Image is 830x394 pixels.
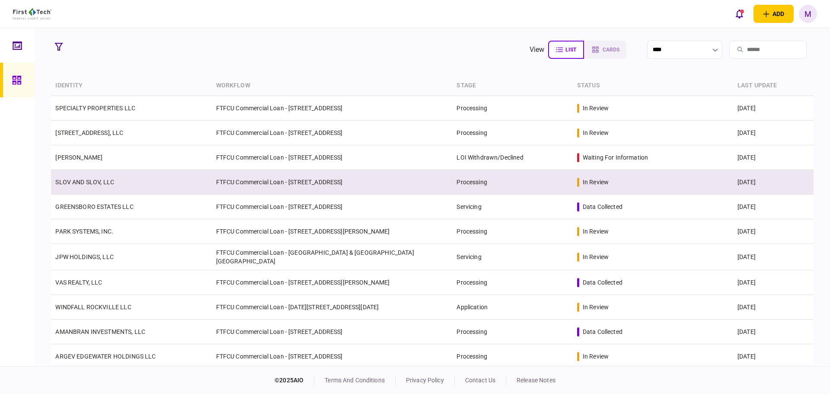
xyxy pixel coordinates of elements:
td: FTFCU Commercial Loan - [STREET_ADDRESS][PERSON_NAME] [212,219,453,244]
div: © 2025 AIO [275,376,314,385]
th: last update [733,76,814,96]
a: contact us [465,377,495,384]
td: FTFCU Commercial Loan - [STREET_ADDRESS] [212,145,453,170]
td: Application [452,295,572,320]
td: [DATE] [733,195,814,219]
td: Processing [452,320,572,344]
td: Servicing [452,195,572,219]
td: Servicing [452,244,572,270]
a: terms and conditions [325,377,385,384]
a: [STREET_ADDRESS], LLC [55,129,123,136]
td: [DATE] [733,121,814,145]
td: [DATE] [733,170,814,195]
div: data collected [583,202,622,211]
a: AMANBRAN INVESTMENTS, LLC [55,328,145,335]
td: FTFCU Commercial Loan - [GEOGRAPHIC_DATA] & [GEOGRAPHIC_DATA] [GEOGRAPHIC_DATA] [212,244,453,270]
td: [DATE] [733,219,814,244]
div: in review [583,178,609,186]
img: client company logo [13,8,51,19]
div: view [530,45,545,55]
a: JPW HOLDINGS, LLC [55,253,114,260]
td: [DATE] [733,270,814,295]
td: FTFCU Commercial Loan - [STREET_ADDRESS] [212,121,453,145]
div: in review [583,253,609,261]
td: Processing [452,344,572,369]
td: [DATE] [733,96,814,121]
a: WINDFALL ROCKVILLE LLC [55,304,131,311]
a: VAS REALTY, LLC [55,279,102,286]
button: open adding identity options [753,5,794,23]
td: [DATE] [733,145,814,170]
td: Processing [452,170,572,195]
td: FTFCU Commercial Loan - [STREET_ADDRESS] [212,170,453,195]
td: FTFCU Commercial Loan - [STREET_ADDRESS] [212,344,453,369]
div: in review [583,303,609,311]
a: release notes [517,377,555,384]
th: identity [51,76,211,96]
button: cards [584,41,626,59]
td: [DATE] [733,320,814,344]
a: privacy policy [406,377,444,384]
th: stage [452,76,572,96]
td: [DATE] [733,344,814,369]
a: PARK SYSTEMS, INC. [55,228,113,235]
td: [DATE] [733,295,814,320]
td: FTFCU Commercial Loan - [STREET_ADDRESS] [212,320,453,344]
td: FTFCU Commercial Loan - [STREET_ADDRESS] [212,195,453,219]
div: in review [583,227,609,236]
a: SLOV AND SLOV, LLC [55,179,114,186]
td: Processing [452,219,572,244]
button: M [799,5,817,23]
div: in review [583,352,609,361]
td: FTFCU Commercial Loan - [DATE][STREET_ADDRESS][DATE] [212,295,453,320]
td: Processing [452,96,572,121]
span: list [565,47,576,53]
td: FTFCU Commercial Loan - [STREET_ADDRESS][PERSON_NAME] [212,270,453,295]
a: [PERSON_NAME] [55,154,102,161]
div: in review [583,104,609,112]
a: GREENSBORO ESTATES LLC [55,203,133,210]
td: [DATE] [733,244,814,270]
button: list [548,41,584,59]
td: Processing [452,121,572,145]
td: FTFCU Commercial Loan - [STREET_ADDRESS] [212,96,453,121]
td: LOI Withdrawn/Declined [452,145,572,170]
div: in review [583,128,609,137]
th: workflow [212,76,453,96]
a: SPECIALTY PROPERTIES LLC [55,105,135,112]
td: Processing [452,270,572,295]
button: open notifications list [730,5,748,23]
div: waiting for information [583,153,648,162]
div: data collected [583,278,622,287]
th: status [573,76,733,96]
div: data collected [583,327,622,336]
a: ARGEV EDGEWATER HOLDINGS LLC [55,353,156,360]
span: cards [603,47,619,53]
